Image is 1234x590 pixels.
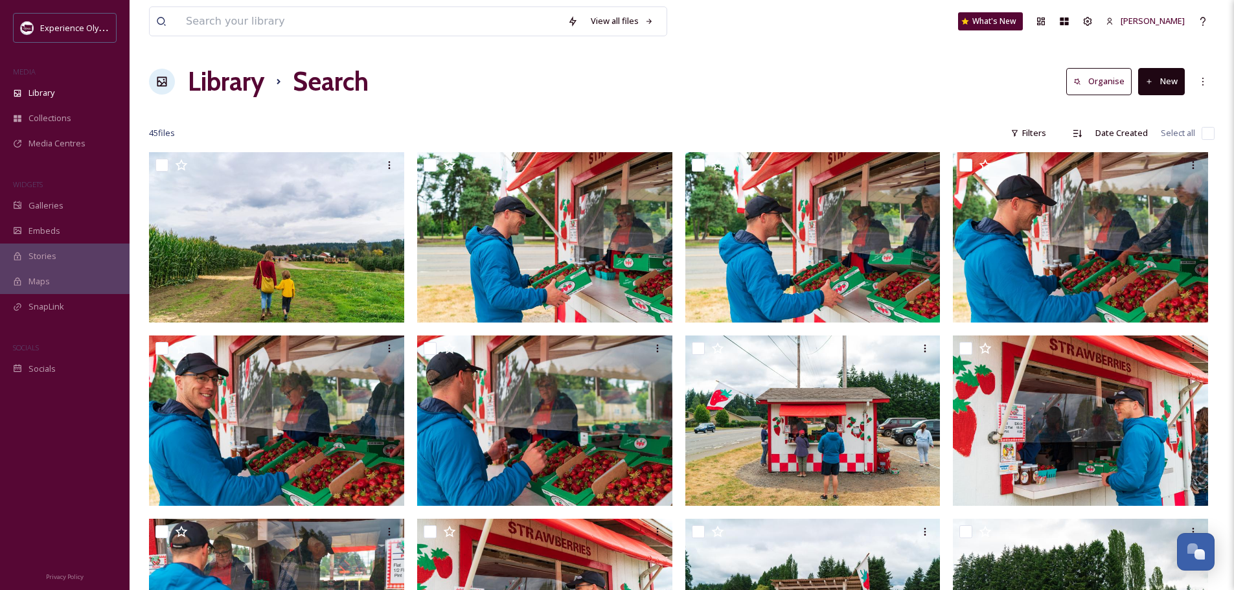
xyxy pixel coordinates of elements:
[953,152,1208,323] img: Spooner Berry Farms042.jpg
[149,127,175,139] span: 45 file s
[417,152,672,323] img: Spooner Berry Farms044.jpg
[953,335,1208,506] img: Spooner Berry Farms038.jpg
[46,573,84,581] span: Privacy Policy
[29,137,86,150] span: Media Centres
[21,21,34,34] img: download.jpeg
[179,7,561,36] input: Search your library
[293,62,369,101] h1: Search
[29,250,56,262] span: Stories
[29,87,54,99] span: Library
[958,12,1023,30] a: What's New
[40,21,117,34] span: Experience Olympia
[1177,533,1215,571] button: Open Chat
[29,225,60,237] span: Embeds
[584,8,660,34] a: View all files
[188,62,264,101] a: Library
[29,199,63,212] span: Galleries
[417,335,672,506] img: Spooner Berry Farms040.jpg
[29,301,64,313] span: SnapLink
[46,568,84,584] a: Privacy Policy
[1089,120,1154,146] div: Date Created
[29,275,50,288] span: Maps
[149,152,404,323] img: Schilter Family Farm077.jpg
[13,67,36,76] span: MEDIA
[1066,68,1138,95] a: Organise
[1004,120,1053,146] div: Filters
[685,335,941,506] img: Spooner Berry Farms039.jpg
[1161,127,1195,139] span: Select all
[149,335,404,506] img: Spooner Berry Farms041.jpg
[1121,15,1185,27] span: [PERSON_NAME]
[685,152,941,323] img: Spooner Berry Farms043.jpg
[29,112,71,124] span: Collections
[1066,68,1132,95] button: Organise
[1138,68,1185,95] button: New
[13,179,43,189] span: WIDGETS
[29,363,56,375] span: Socials
[1099,8,1191,34] a: [PERSON_NAME]
[13,343,39,352] span: SOCIALS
